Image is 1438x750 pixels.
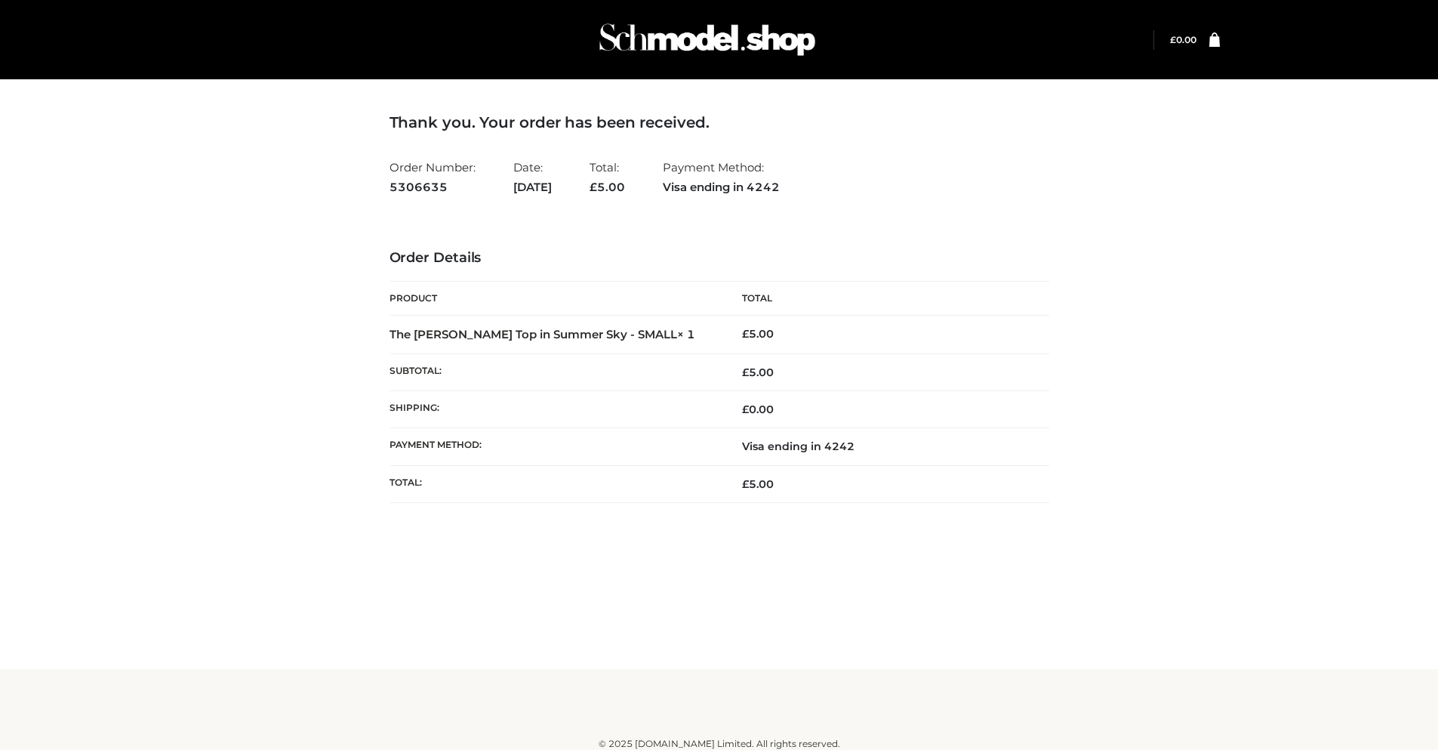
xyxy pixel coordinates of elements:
[390,327,695,341] strong: The [PERSON_NAME] Top in Summer Sky - SMALL
[390,353,719,390] th: Subtotal:
[390,113,1049,131] h3: Thank you. Your order has been received.
[390,465,719,502] th: Total:
[390,391,719,428] th: Shipping:
[742,477,749,491] span: £
[1170,34,1196,45] a: £0.00
[1170,34,1176,45] span: £
[742,327,774,341] bdi: 5.00
[742,477,774,491] span: 5.00
[390,154,476,200] li: Order Number:
[742,403,749,416] span: £
[742,366,774,379] span: 5.00
[742,327,749,341] span: £
[590,180,597,194] span: £
[390,250,1049,267] h3: Order Details
[513,154,552,200] li: Date:
[590,180,625,194] span: 5.00
[663,154,780,200] li: Payment Method:
[390,177,476,197] strong: 5306635
[513,177,552,197] strong: [DATE]
[390,428,719,465] th: Payment method:
[742,366,749,379] span: £
[590,154,625,200] li: Total:
[594,10,821,69] img: Schmodel Admin 964
[719,428,1049,465] td: Visa ending in 4242
[677,327,695,341] strong: × 1
[390,282,719,316] th: Product
[719,282,1049,316] th: Total
[1170,34,1196,45] bdi: 0.00
[742,403,774,416] bdi: 0.00
[663,177,780,197] strong: Visa ending in 4242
